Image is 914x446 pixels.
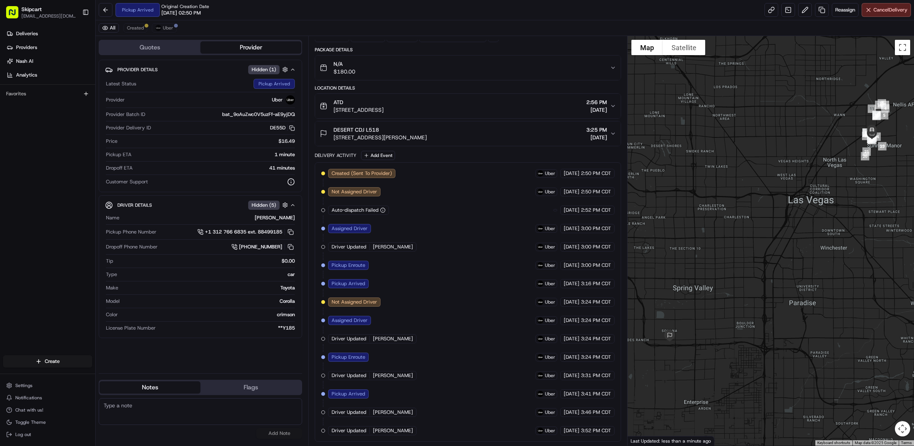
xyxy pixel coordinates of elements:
span: Reassign [835,7,855,13]
span: [DATE] 02:50 PM [161,10,201,16]
span: Uber [545,354,555,360]
span: [PERSON_NAME] [373,243,413,250]
span: Pickup Phone Number [106,229,156,235]
span: Knowledge Base [15,111,59,119]
span: Log out [15,431,31,438]
span: Chat with us! [15,407,43,413]
span: Not Assigned Driver [332,188,377,195]
span: DESERT CDJ L518 [333,126,379,134]
span: Assigned Driver [332,225,368,232]
span: $180.00 [333,68,355,75]
div: 23 [875,139,890,154]
a: Nash AI [3,55,95,67]
img: uber-new-logo.jpeg [537,225,543,232]
span: Provider Batch ID [106,111,145,118]
span: [DATE] [564,225,579,232]
span: 3:00 PM CDT [581,262,611,269]
div: 21 [859,144,874,159]
span: [DATE] [564,317,579,324]
span: Not Assigned Driver [332,299,377,306]
img: Google [629,436,655,446]
span: Created [127,25,144,31]
button: DE55D [270,124,295,131]
span: Type [106,271,117,278]
span: Uber [545,428,555,434]
button: Settings [3,380,92,391]
img: uber-new-logo.jpeg [537,391,543,397]
span: [PERSON_NAME] [373,372,413,379]
span: Dropoff Phone Number [106,243,158,250]
button: Created [124,23,147,33]
span: Settings [15,382,33,389]
img: uber-new-logo.jpeg [537,336,543,342]
span: Pickup Arrived [332,280,365,287]
div: 11 [865,101,879,116]
a: Deliveries [3,28,95,40]
img: uber-new-logo.jpeg [537,244,543,250]
span: 3:31 PM CDT [581,372,611,379]
span: Dropoff ETA [106,165,133,172]
button: [EMAIL_ADDRESS][DOMAIN_NAME] [21,13,76,19]
span: Uber [545,336,555,342]
span: Analytics [16,72,37,78]
img: uber-new-logo.jpeg [537,299,543,305]
button: Provider [200,41,301,54]
span: Name [106,214,119,221]
span: Pickup Enroute [332,354,365,361]
span: [PERSON_NAME] [373,409,413,416]
img: uber-new-logo.jpeg [537,428,543,434]
span: Pickup Arrived [332,390,365,397]
span: 3:24 PM CDT [581,299,611,306]
span: Pickup ETA [106,151,132,158]
img: uber-new-logo.jpeg [537,354,543,360]
button: Show satellite imagery [663,40,705,55]
img: uber-new-logo.jpeg [537,372,543,379]
div: 20 [858,149,872,163]
div: $0.00 [116,258,295,265]
div: 16 [869,108,884,123]
button: N/A$180.00 [315,56,621,80]
span: Tip [106,258,113,265]
span: Driver Details [117,202,152,208]
span: [STREET_ADDRESS] [333,106,384,114]
span: Auto-dispatch Failed [332,207,379,214]
img: uber-new-logo.jpeg [537,409,543,415]
img: uber-new-logo.jpeg [537,317,543,323]
button: Notifications [3,392,92,403]
div: 3 [878,98,892,112]
span: Uber [545,317,555,323]
span: Assigned Driver [332,317,368,324]
span: N/A [333,60,355,68]
div: 📗 [8,112,14,118]
span: Cancel Delivery [873,7,907,13]
div: Last Updated: less than a minute ago [628,436,714,446]
img: uber-new-logo.jpeg [155,25,161,31]
span: Create [45,358,60,365]
span: Driver Updated [332,409,366,416]
span: [DATE] [586,134,607,141]
span: [DATE] [564,280,579,287]
span: 3:00 PM CDT [581,225,611,232]
span: Providers [16,44,37,51]
span: [DATE] [564,188,579,195]
span: Driver Updated [332,335,366,342]
div: 💻 [65,112,71,118]
a: Analytics [3,69,95,81]
a: Providers [3,41,95,54]
span: Latest Status [106,80,136,87]
span: [DATE] [564,243,579,250]
img: uber-new-logo.jpeg [537,262,543,268]
button: Uber [152,23,177,33]
span: [PHONE_NUMBER] [239,243,282,250]
a: +1 312 766 6835 ext. 88499185 [197,228,295,236]
button: Skipcart [21,5,42,13]
span: Uber [545,189,555,195]
button: Flags [200,381,301,394]
button: Hidden (5) [248,200,290,210]
span: [DATE] [564,354,579,361]
div: Start new chat [26,73,125,81]
div: 7 [859,125,874,140]
span: Uber [545,225,555,232]
span: Driver Updated [332,372,366,379]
